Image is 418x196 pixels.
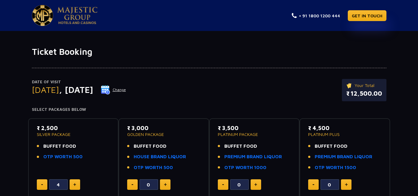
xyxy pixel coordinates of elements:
[43,153,83,160] a: OTP WORTH 500
[348,10,386,21] a: GET IN TOUCH
[346,82,353,89] img: ticket
[218,132,291,137] p: PLATINUM PACKAGE
[32,46,386,57] h1: Ticket Booking
[315,164,356,171] a: OTP WORTH 1500
[32,85,59,95] span: [DATE]
[127,124,200,132] p: ₹ 3,000
[224,164,266,171] a: OTP WORTH 1000
[73,183,76,186] img: plus
[41,184,43,185] img: minus
[315,143,347,150] span: BUFFET FOOD
[37,124,110,132] p: ₹ 2,500
[222,184,224,185] img: minus
[345,183,348,186] img: plus
[308,132,381,137] p: PLATINUM PLUS
[254,183,257,186] img: plus
[346,89,382,98] p: ₹ 12,500.00
[218,124,291,132] p: ₹ 3,500
[101,85,126,95] button: Change
[32,79,126,85] p: Date of Visit
[131,184,133,185] img: minus
[127,132,200,137] p: GOLDEN PACKAGE
[32,107,386,112] h4: Select Packages Below
[346,82,382,89] p: Your Total
[164,183,167,186] img: plus
[37,132,110,137] p: SILVER PACKAGE
[224,153,282,160] a: PREMIUM BRAND LIQUOR
[59,85,93,95] span: , [DATE]
[134,153,186,160] a: HOUSE BRAND LIQUOR
[134,143,166,150] span: BUFFET FOOD
[315,153,372,160] a: PREMIUM BRAND LIQUOR
[308,124,381,132] p: ₹ 4,500
[32,5,53,26] img: Majestic Pride
[43,143,76,150] span: BUFFET FOOD
[292,12,340,19] a: + 91 1800 1200 444
[312,184,314,185] img: minus
[57,7,97,24] img: Majestic Pride
[134,164,173,171] a: OTP WORTH 500
[224,143,257,150] span: BUFFET FOOD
